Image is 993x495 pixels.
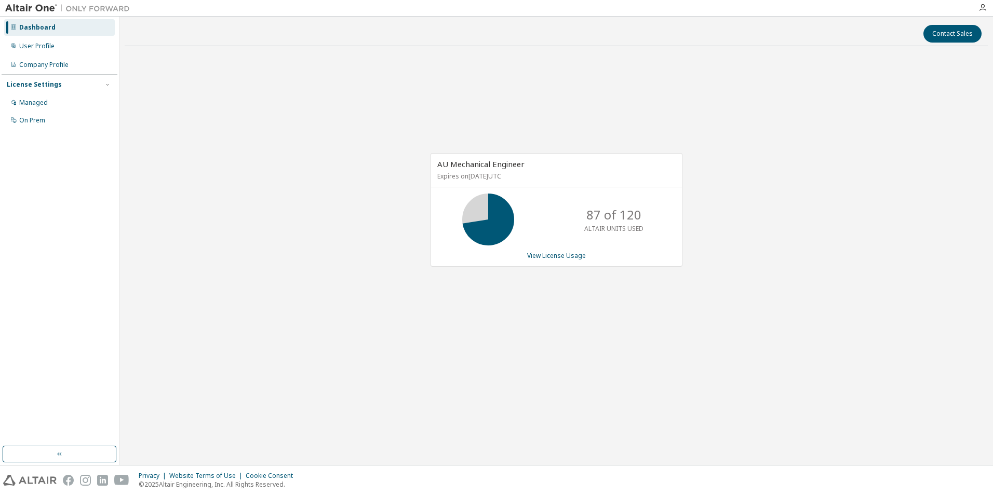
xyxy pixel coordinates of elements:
p: Expires on [DATE] UTC [437,172,673,181]
img: youtube.svg [114,475,129,486]
p: ALTAIR UNITS USED [584,224,643,233]
img: Altair One [5,3,135,13]
p: 87 of 120 [586,206,641,224]
a: View License Usage [527,251,586,260]
div: Dashboard [19,23,56,32]
div: User Profile [19,42,55,50]
img: altair_logo.svg [3,475,57,486]
p: © 2025 Altair Engineering, Inc. All Rights Reserved. [139,480,299,489]
img: instagram.svg [80,475,91,486]
div: Privacy [139,472,169,480]
div: On Prem [19,116,45,125]
span: AU Mechanical Engineer [437,159,525,169]
div: Managed [19,99,48,107]
img: linkedin.svg [97,475,108,486]
div: Company Profile [19,61,69,69]
div: Website Terms of Use [169,472,246,480]
div: License Settings [7,80,62,89]
img: facebook.svg [63,475,74,486]
div: Cookie Consent [246,472,299,480]
button: Contact Sales [923,25,982,43]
